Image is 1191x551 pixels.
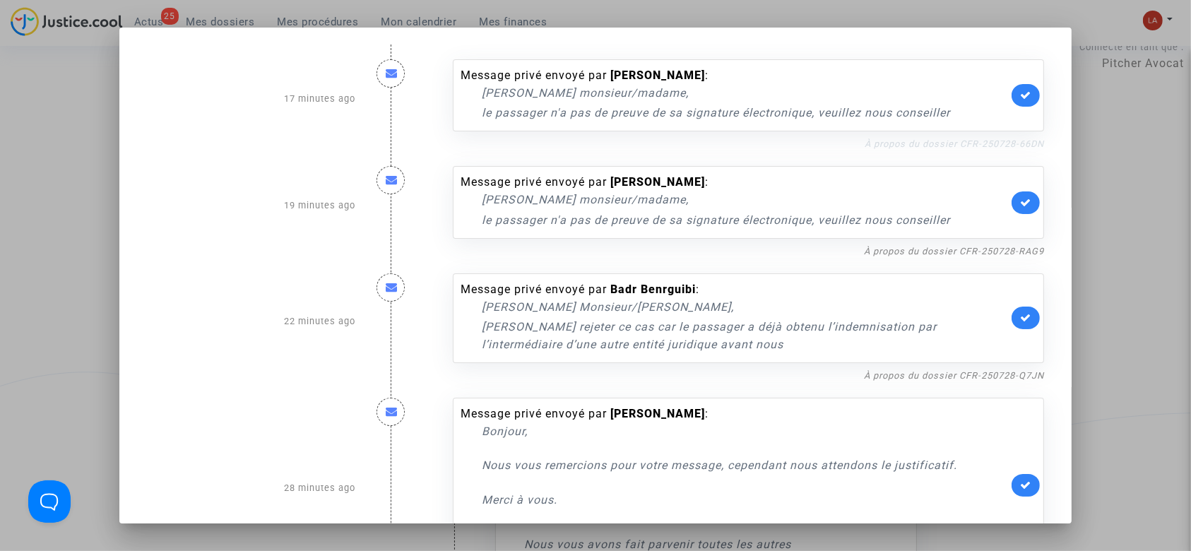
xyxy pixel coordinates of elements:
a: À propos du dossier CFR-250728-RAG9 [864,246,1044,256]
p: Merci à vous. [482,491,1008,509]
b: [PERSON_NAME] [610,69,705,82]
p: [PERSON_NAME] monsieur/madame, [482,84,1008,102]
div: 22 minutes ago [136,259,366,384]
b: Badr Benrguibi [610,283,696,296]
a: À propos du dossier CFR-250728-Q7JN [864,370,1044,381]
p: le passager n'a pas de preuve de sa signature électronique, veuillez nous conseiller [482,104,1008,122]
div: Message privé envoyé par : [461,67,1008,122]
b: [PERSON_NAME] [610,407,705,420]
div: Message privé envoyé par : [461,281,1008,353]
p: [PERSON_NAME] monsieur/madame, [482,191,1008,208]
div: 19 minutes ago [136,152,366,259]
a: À propos du dossier CFR-250728-66DN [865,138,1044,149]
p: Nous vous remercions pour votre message, cependant nous attendons le justificatif. [482,456,1008,474]
p: [PERSON_NAME] Monsieur/[PERSON_NAME], [482,298,1008,316]
p: [PERSON_NAME] rejeter ce cas car le passager a déjà obtenu l’indemnisation par l’intermédiaire d’... [482,318,1008,353]
div: Message privé envoyé par : [461,174,1008,228]
iframe: Help Scout Beacon - Open [28,480,71,523]
p: Bonjour, [482,422,1008,440]
div: 17 minutes ago [136,45,366,152]
b: [PERSON_NAME] [610,175,705,189]
p: le passager n'a pas de preuve de sa signature électronique, veuillez nous conseiller [482,211,1008,229]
